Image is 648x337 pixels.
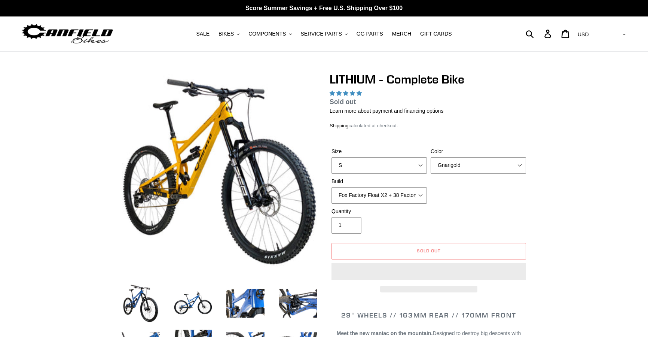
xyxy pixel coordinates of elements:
[330,90,363,96] span: 5.00 stars
[215,29,243,39] button: BIKES
[357,31,383,37] span: GG PARTS
[416,29,456,39] a: GIFT CARDS
[122,74,317,269] img: LITHIUM - Complete Bike
[21,22,114,46] img: Canfield Bikes
[392,31,411,37] span: MERCH
[331,177,427,185] label: Build
[248,31,286,37] span: COMPONENTS
[331,148,427,155] label: Size
[417,248,441,253] span: Sold out
[172,283,214,324] img: Load image into Gallery viewer, LITHIUM - Complete Bike
[420,31,452,37] span: GIFT CARDS
[277,283,318,324] img: Load image into Gallery viewer, LITHIUM - Complete Bike
[530,25,549,42] input: Search
[337,330,433,336] b: Meet the new maniac on the mountain.
[353,29,387,39] a: GG PARTS
[120,283,161,324] img: Load image into Gallery viewer, LITHIUM - Complete Bike
[331,243,526,259] button: Sold out
[330,98,356,106] span: Sold out
[225,283,266,324] img: Load image into Gallery viewer, LITHIUM - Complete Bike
[330,122,528,130] div: calculated at checkout.
[196,31,210,37] span: SALE
[300,31,342,37] span: SERVICE PARTS
[331,207,427,215] label: Quantity
[330,123,349,129] a: Shipping
[297,29,351,39] button: SERVICE PARTS
[330,72,528,86] h1: LITHIUM - Complete Bike
[341,311,516,319] span: 29" WHEELS // 163mm REAR // 170mm FRONT
[431,148,526,155] label: Color
[218,31,234,37] span: BIKES
[192,29,213,39] a: SALE
[245,29,295,39] button: COMPONENTS
[388,29,415,39] a: MERCH
[330,108,443,114] a: Learn more about payment and financing options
